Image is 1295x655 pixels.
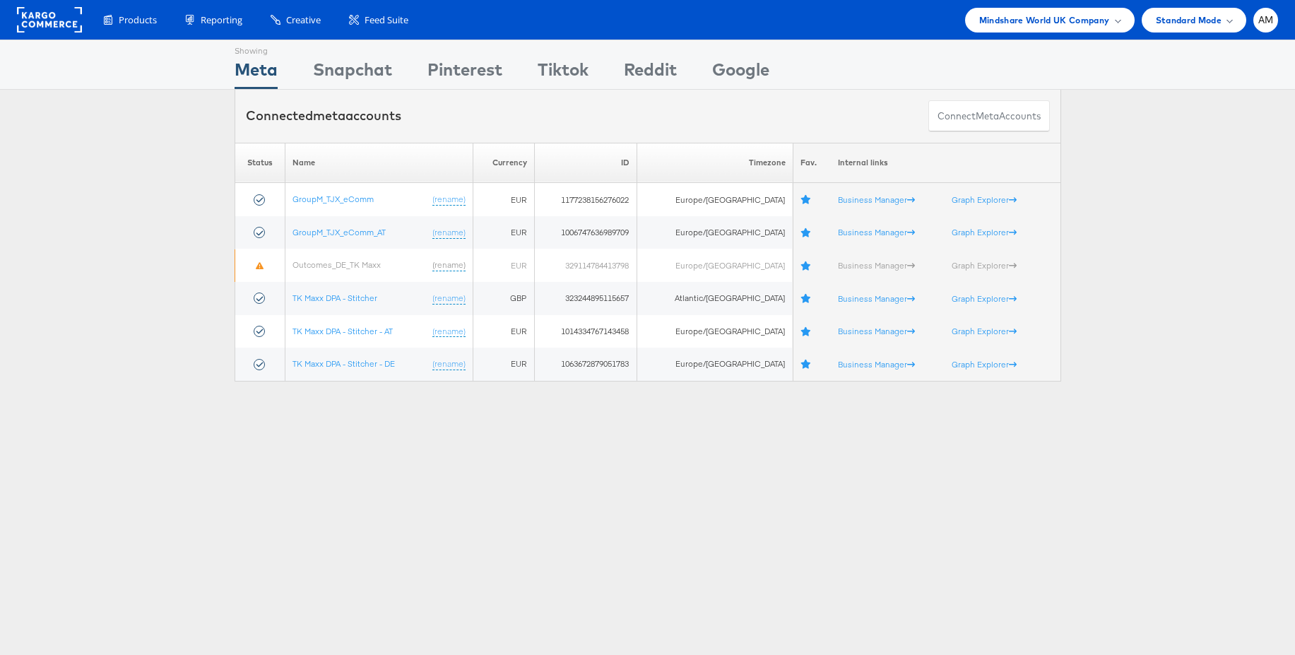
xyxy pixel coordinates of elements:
[951,358,1016,369] a: Graph Explorer
[1156,13,1222,28] span: Standard Mode
[313,57,392,89] div: Snapchat
[292,227,385,237] a: GroupM_TJX_eComm_AT
[637,143,792,183] th: Timezone
[976,110,999,123] span: meta
[472,143,533,183] th: Currency
[432,293,465,305] a: (rename)
[637,282,792,315] td: Atlantic/[GEOGRAPHIC_DATA]
[837,194,914,205] a: Business Manager
[365,13,408,27] span: Feed Suite
[472,315,533,348] td: EUR
[246,107,401,125] div: Connected accounts
[472,216,533,249] td: EUR
[472,282,533,315] td: GBP
[472,348,533,381] td: EUR
[285,143,472,183] th: Name
[837,326,914,336] a: Business Manager
[1258,16,1274,25] span: AM
[951,326,1016,336] a: Graph Explorer
[432,259,465,271] a: (rename)
[712,57,769,89] div: Google
[533,216,637,249] td: 1006747636989709
[472,183,533,216] td: EUR
[292,293,377,303] a: TK Maxx DPA - Stitcher
[533,348,637,381] td: 1063672879051783
[928,100,1050,132] button: ConnectmetaAccounts
[432,325,465,337] a: (rename)
[637,216,792,249] td: Europe/[GEOGRAPHIC_DATA]
[472,249,533,282] td: EUR
[286,13,321,27] span: Creative
[201,13,242,27] span: Reporting
[837,260,914,271] a: Business Manager
[235,57,278,89] div: Meta
[292,358,394,369] a: TK Maxx DPA - Stitcher - DE
[837,293,914,303] a: Business Manager
[292,325,392,336] a: TK Maxx DPA - Stitcher - AT
[637,183,792,216] td: Europe/[GEOGRAPHIC_DATA]
[637,249,792,282] td: Europe/[GEOGRAPHIC_DATA]
[292,259,380,270] a: Outcomes_DE_TK Maxx
[637,315,792,348] td: Europe/[GEOGRAPHIC_DATA]
[432,194,465,206] a: (rename)
[951,260,1016,271] a: Graph Explorer
[119,13,157,27] span: Products
[624,57,677,89] div: Reddit
[533,183,637,216] td: 1177238156276022
[637,348,792,381] td: Europe/[GEOGRAPHIC_DATA]
[538,57,589,89] div: Tiktok
[235,143,285,183] th: Status
[979,13,1110,28] span: Mindshare World UK Company
[951,194,1016,205] a: Graph Explorer
[951,293,1016,303] a: Graph Explorer
[533,143,637,183] th: ID
[432,227,465,239] a: (rename)
[235,40,278,57] div: Showing
[951,227,1016,237] a: Graph Explorer
[533,282,637,315] td: 323244895115657
[432,358,465,370] a: (rename)
[427,57,502,89] div: Pinterest
[533,315,637,348] td: 1014334767143458
[292,194,373,204] a: GroupM_TJX_eComm
[533,249,637,282] td: 329114784413798
[837,227,914,237] a: Business Manager
[313,107,345,124] span: meta
[837,358,914,369] a: Business Manager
